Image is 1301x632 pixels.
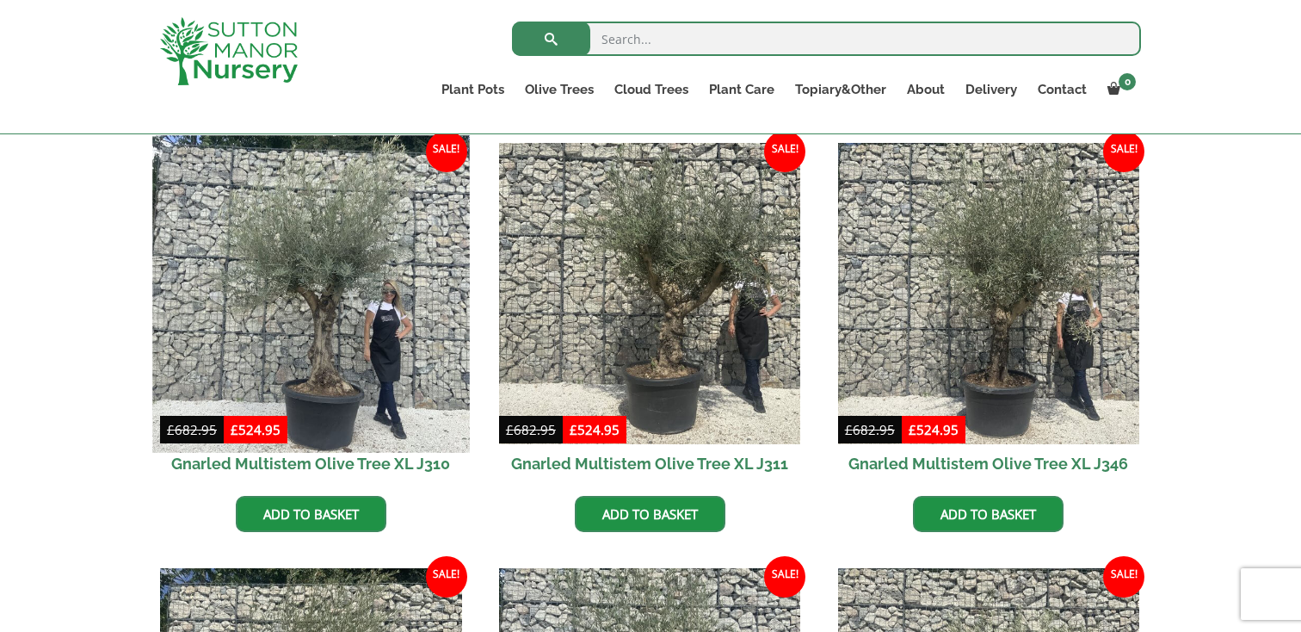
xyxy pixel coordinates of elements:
a: Add to basket: “Gnarled Multistem Olive Tree XL J311” [575,496,725,532]
h2: Gnarled Multistem Olive Tree XL J346 [838,444,1140,483]
h2: Gnarled Multistem Olive Tree XL J311 [499,444,801,483]
span: £ [231,421,238,438]
img: Gnarled Multistem Olive Tree XL J346 [838,143,1140,445]
span: £ [845,421,853,438]
span: £ [506,421,514,438]
span: Sale! [426,556,467,598]
span: Sale! [1103,556,1144,598]
a: Sale! Gnarled Multistem Olive Tree XL J311 [499,143,801,484]
a: Delivery [955,77,1027,102]
img: logo [160,17,298,85]
img: Gnarled Multistem Olive Tree XL J310 [152,135,469,452]
input: Search... [512,22,1141,56]
bdi: 524.95 [231,421,281,438]
img: Gnarled Multistem Olive Tree XL J311 [499,143,801,445]
bdi: 524.95 [909,421,959,438]
a: Plant Pots [431,77,515,102]
a: About [897,77,955,102]
bdi: 524.95 [570,421,620,438]
h2: Gnarled Multistem Olive Tree XL J310 [160,444,462,483]
a: 0 [1097,77,1141,102]
span: £ [167,421,175,438]
a: Add to basket: “Gnarled Multistem Olive Tree XL J310” [236,496,386,532]
a: Olive Trees [515,77,604,102]
a: Sale! Gnarled Multistem Olive Tree XL J346 [838,143,1140,484]
span: £ [570,421,577,438]
span: Sale! [1103,131,1144,172]
a: Plant Care [699,77,785,102]
bdi: 682.95 [167,421,217,438]
bdi: 682.95 [506,421,556,438]
a: Add to basket: “Gnarled Multistem Olive Tree XL J346” [913,496,1064,532]
span: 0 [1119,73,1136,90]
span: Sale! [764,131,805,172]
a: Contact [1027,77,1097,102]
span: Sale! [764,556,805,598]
a: Cloud Trees [604,77,699,102]
bdi: 682.95 [845,421,895,438]
a: Sale! Gnarled Multistem Olive Tree XL J310 [160,143,462,484]
span: £ [909,421,916,438]
span: Sale! [426,131,467,172]
a: Topiary&Other [785,77,897,102]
